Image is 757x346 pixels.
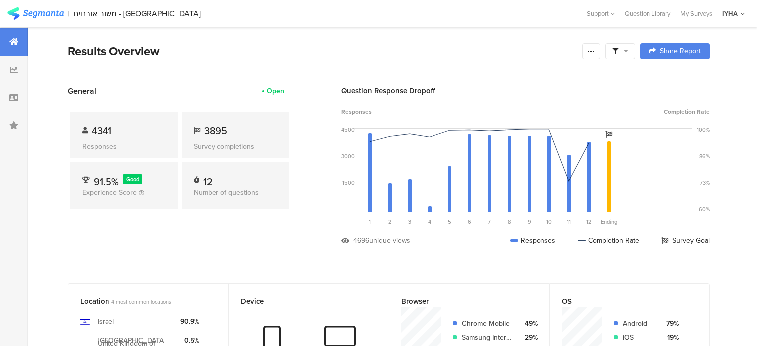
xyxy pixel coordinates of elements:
div: IYHA [722,9,738,18]
div: Open [267,86,284,96]
div: 19% [661,332,679,343]
div: 90.9% [180,316,199,327]
div: 100% [697,126,710,134]
span: 91.5% [94,174,119,189]
div: 60% [699,205,710,213]
div: OS [562,296,681,307]
span: 1 [369,218,371,226]
div: 49% [520,318,538,329]
div: Completion Rate [578,235,639,246]
div: Android [623,318,653,329]
span: 10 [546,218,552,226]
div: | [68,8,69,19]
span: 3895 [204,123,227,138]
span: 6 [468,218,471,226]
a: Question Library [620,9,675,18]
div: Survey completions [194,141,277,152]
span: 8 [508,218,511,226]
div: 1500 [342,179,355,187]
div: Browser [401,296,521,307]
div: Israel [98,316,114,327]
div: 73% [700,179,710,187]
span: 7 [488,218,491,226]
span: 3 [408,218,411,226]
div: Samsung Internet [462,332,512,343]
div: 29% [520,332,538,343]
div: [GEOGRAPHIC_DATA] [98,335,166,346]
div: Support [587,6,615,21]
div: unique views [369,235,410,246]
div: 86% [699,152,710,160]
span: Responses [341,107,372,116]
div: 4696 [353,235,369,246]
div: משוב אורחים - [GEOGRAPHIC_DATA] [73,9,201,18]
span: 12 [586,218,592,226]
div: Survey Goal [661,235,710,246]
div: Responses [82,141,166,152]
div: 0.5% [180,335,199,346]
div: Location [80,296,200,307]
div: 79% [661,318,679,329]
div: Results Overview [68,42,577,60]
div: 12 [203,174,213,184]
div: Ending [599,218,619,226]
span: 2 [388,218,392,226]
div: 3000 [341,152,355,160]
span: 5 [448,218,451,226]
div: Device [241,296,361,307]
span: 4 most common locations [111,298,171,306]
span: Good [126,175,139,183]
span: General [68,85,96,97]
span: Completion Rate [664,107,710,116]
span: Share Report [660,48,701,55]
i: Survey Goal [605,131,612,138]
div: Chrome Mobile [462,318,512,329]
span: Number of questions [194,187,259,198]
div: 4500 [341,126,355,134]
div: iOS [623,332,653,343]
span: 4 [428,218,431,226]
span: Experience Score [82,187,137,198]
div: Responses [510,235,555,246]
div: Question Response Dropoff [341,85,710,96]
a: My Surveys [675,9,717,18]
span: 9 [528,218,531,226]
span: 4341 [92,123,111,138]
span: 11 [567,218,571,226]
img: segmanta logo [7,7,64,20]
